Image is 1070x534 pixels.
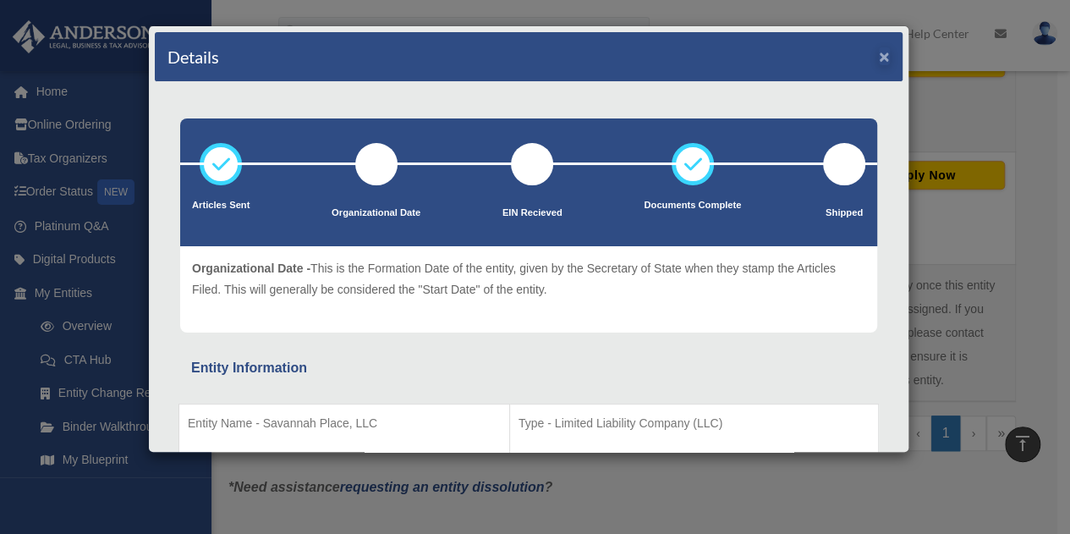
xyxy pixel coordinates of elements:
[188,413,501,434] p: Entity Name - Savannah Place, LLC
[192,197,250,214] p: Articles Sent
[167,45,219,69] h4: Details
[502,205,562,222] p: EIN Recieved
[519,413,870,434] p: Type - Limited Liability Company (LLC)
[644,197,741,214] p: Documents Complete
[879,47,890,65] button: ×
[332,205,420,222] p: Organizational Date
[192,261,310,275] span: Organizational Date -
[192,258,865,300] p: This is the Formation Date of the entity, given by the Secretary of State when they stamp the Art...
[191,356,866,380] div: Entity Information
[823,205,865,222] p: Shipped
